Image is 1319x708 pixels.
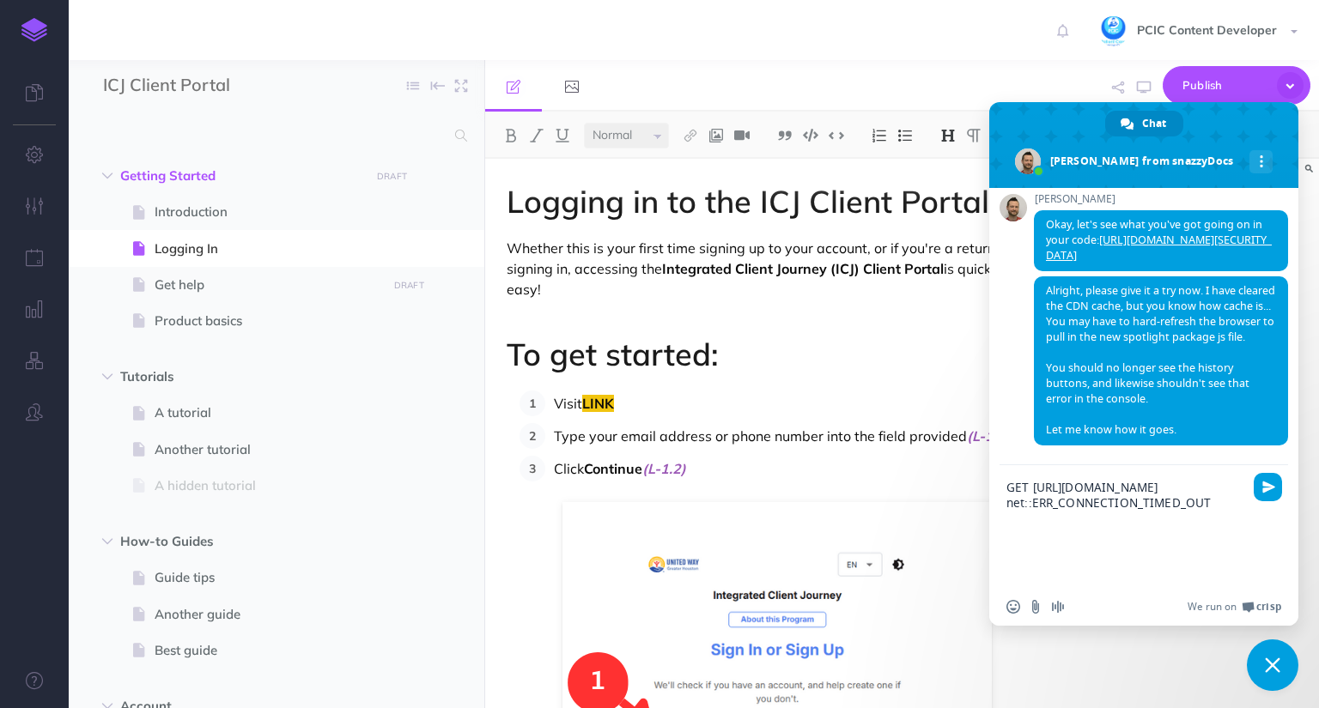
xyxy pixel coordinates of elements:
[803,129,818,142] img: Code block button
[872,129,887,142] img: Ordered list button
[1182,72,1268,99] span: Publish
[1105,111,1183,136] div: Chat
[155,475,381,496] span: A hidden tutorial
[554,390,1047,416] p: Visit
[120,531,360,552] span: How-to Guides
[155,604,381,625] span: Another guide
[155,439,381,460] span: Another tutorial
[507,238,1047,300] p: Whether this is your first time signing up to your account, or if you're a returning user signing...
[103,120,445,151] input: Search
[777,129,793,142] img: Blockquote button
[1029,600,1042,614] span: Send a file
[662,260,944,277] strong: Integrated Client Journey (ICJ) Client Portal
[1046,283,1275,437] span: Alright, please give it a try now. I have cleared the CDN cache, but you know how cache is... You...
[1046,217,1272,263] span: Okay, let's see what you've got going on in your code:
[394,280,424,291] small: DRAFT
[1247,639,1298,691] div: Close chat
[120,366,360,387] span: Tutorials
[554,423,1047,449] p: Type your email address or phone number into the field provided
[21,18,47,42] img: logo-mark.svg
[1128,22,1286,38] span: PCIC Content Developer
[1188,600,1281,614] a: We run onCrisp
[155,275,381,295] span: Get help
[155,640,381,661] span: Best guide
[940,129,956,142] img: Headings dropdown button
[371,166,414,186] button: DRAFT
[507,185,1047,219] h1: Logging in to the ICJ Client Portal
[503,129,519,142] img: Bold button
[584,460,686,477] strong: Continue
[1256,600,1281,614] span: Crisp
[1249,150,1273,173] div: More channels
[529,129,544,142] img: Italic button
[642,460,686,477] span: (L-1.2)
[377,171,407,182] small: DRAFT
[1254,473,1282,501] span: Send
[1046,233,1272,263] a: [URL][DOMAIN_NAME][SECURITY_DATA]
[1098,16,1128,46] img: dRQN1hrEG1J5t3n3qbq3RfHNZNloSxXOgySS45Hu.jpg
[1188,600,1237,614] span: We run on
[683,129,698,142] img: Link button
[582,395,614,412] span: LINK
[155,402,381,423] span: A tutorial
[555,129,570,142] img: Underline button
[155,311,381,331] span: Product basics
[829,129,844,142] img: Inline code button
[967,427,1011,445] span: (L-1.1)
[734,129,750,142] img: Add video button
[1034,193,1288,205] span: [PERSON_NAME]
[507,337,1047,372] h1: To get started:
[1142,111,1166,136] span: Chat
[1051,600,1065,614] span: Audio message
[966,129,982,142] img: Paragraph button
[1006,600,1020,614] span: Insert an emoji
[554,456,1047,481] p: Click
[120,166,360,186] span: Getting Started
[155,202,381,222] span: Introduction
[708,129,724,142] img: Add image button
[897,129,913,142] img: Unordered list button
[155,567,381,588] span: Guide tips
[387,275,430,295] button: DRAFT
[1006,480,1243,588] textarea: Compose your message...
[155,239,381,259] span: Logging In
[1163,66,1310,105] button: Publish
[103,73,305,99] input: Documentation Name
